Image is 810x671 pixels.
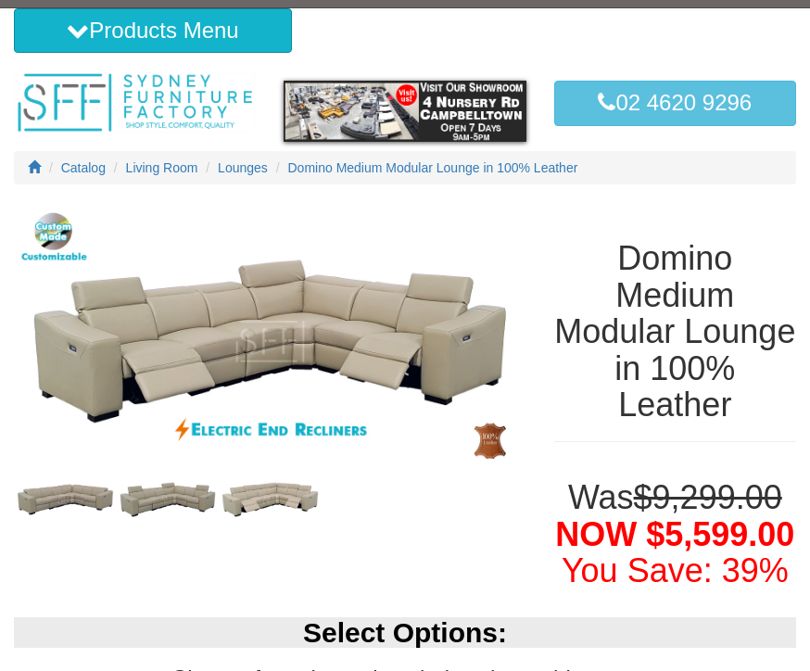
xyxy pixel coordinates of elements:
[284,81,525,142] img: showroom.gif
[554,479,796,589] h1: Was
[303,617,507,648] b: Select Options:
[634,478,782,516] del: $9,299.00
[218,160,268,175] a: Lounges
[554,81,796,125] a: 02 4620 9296
[562,551,789,589] font: You Save: 39%
[555,515,794,553] span: NOW $5,599.00
[126,160,198,175] a: Living Room
[14,8,292,53] button: Products Menu
[554,240,796,424] h1: Domino Medium Modular Lounge in 100% Leather
[61,160,106,175] a: Catalog
[288,160,578,175] a: Domino Medium Modular Lounge in 100% Leather
[14,71,256,134] img: Sydney Furniture Factory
